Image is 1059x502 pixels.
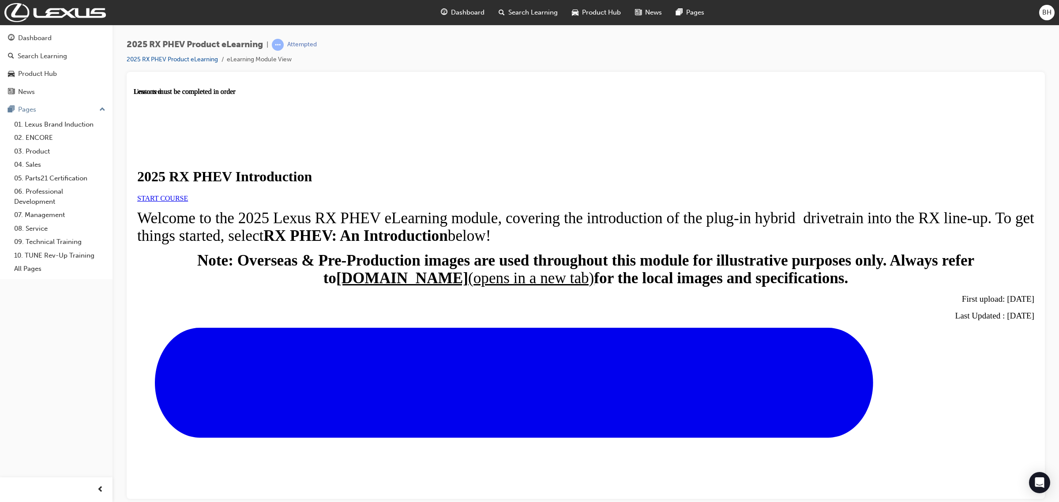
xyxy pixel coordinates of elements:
[441,7,447,18] span: guage-icon
[127,40,263,50] span: 2025 RX PHEV Product eLearning
[11,118,109,131] a: 01. Lexus Brand Induction
[227,55,292,65] li: eLearning Module View
[127,56,218,63] a: 2025 RX PHEV Product eLearning
[635,7,642,18] span: news-icon
[4,84,109,100] a: News
[4,30,109,46] a: Dashboard
[18,69,57,79] div: Product Hub
[11,145,109,158] a: 03. Product
[11,262,109,276] a: All Pages
[8,34,15,42] span: guage-icon
[565,4,628,22] a: car-iconProduct Hub
[460,182,714,199] strong: for the local images and specifications.
[267,40,268,50] span: |
[676,7,683,18] span: pages-icon
[4,107,54,114] a: START COURSE
[11,235,109,249] a: 09. Technical Training
[18,51,67,61] div: Search Learning
[8,88,15,96] span: news-icon
[499,7,505,18] span: search-icon
[4,81,901,97] h1: 2025 RX PHEV Introduction
[11,158,109,172] a: 04. Sales
[4,48,109,64] a: Search Learning
[11,208,109,222] a: 07. Management
[645,7,662,18] span: News
[287,41,317,49] div: Attempted
[434,4,492,22] a: guage-iconDashboard
[451,7,484,18] span: Dashboard
[130,139,314,157] strong: RX PHEV: An Introduction
[18,105,36,115] div: Pages
[828,206,901,216] span: First upload: [DATE]
[64,164,841,199] strong: Note: Overseas & Pre-Production images are used throughout this module for illustrative purposes ...
[8,70,15,78] span: car-icon
[4,66,109,82] a: Product Hub
[18,87,35,97] div: News
[4,28,109,101] button: DashboardSearch LearningProduct HubNews
[11,172,109,185] a: 05. Parts21 Certification
[1039,5,1055,20] button: BH
[628,4,669,22] a: news-iconNews
[686,7,704,18] span: Pages
[18,33,52,43] div: Dashboard
[203,182,334,199] strong: [DOMAIN_NAME]
[821,223,901,232] span: Last Updated : [DATE]
[1029,472,1050,493] div: Open Intercom Messenger
[4,122,901,157] span: Welcome to the 2025 Lexus RX PHEV eLearning module, covering the introduction of the plug-in hybr...
[572,7,578,18] span: car-icon
[4,3,106,22] img: Trak
[97,484,104,495] span: prev-icon
[99,104,105,116] span: up-icon
[1042,7,1051,18] span: BH
[4,101,109,118] button: Pages
[203,182,460,199] a: [DOMAIN_NAME](opens in a new tab)
[508,7,558,18] span: Search Learning
[669,4,711,22] a: pages-iconPages
[11,131,109,145] a: 02. ENCORE
[272,39,284,51] span: learningRecordVerb_ATTEMPT-icon
[334,182,460,199] span: (opens in a new tab)
[492,4,565,22] a: search-iconSearch Learning
[11,249,109,262] a: 10. TUNE Rev-Up Training
[11,185,109,208] a: 06. Professional Development
[11,222,109,236] a: 08. Service
[8,52,14,60] span: search-icon
[582,7,621,18] span: Product Hub
[8,106,15,114] span: pages-icon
